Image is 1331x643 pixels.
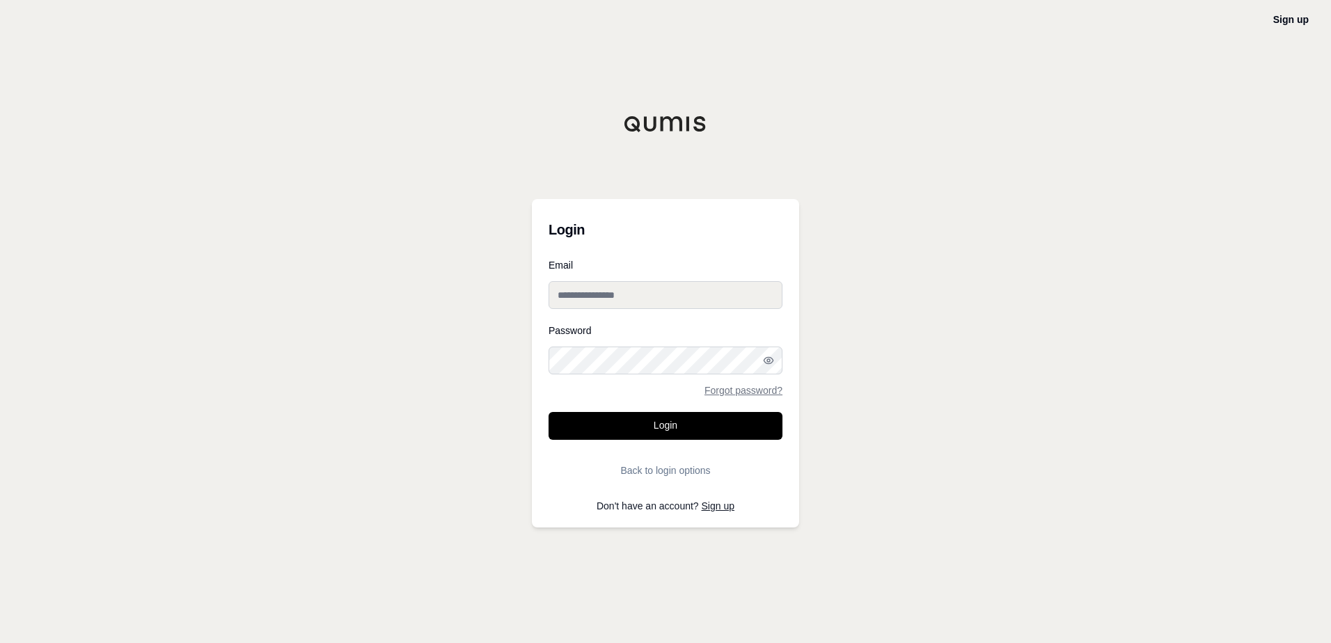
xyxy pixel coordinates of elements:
[624,116,707,132] img: Qumis
[549,260,782,270] label: Email
[549,457,782,484] button: Back to login options
[549,326,782,335] label: Password
[549,412,782,440] button: Login
[549,216,782,244] h3: Login
[1273,14,1309,25] a: Sign up
[704,386,782,395] a: Forgot password?
[549,501,782,511] p: Don't have an account?
[702,500,734,511] a: Sign up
